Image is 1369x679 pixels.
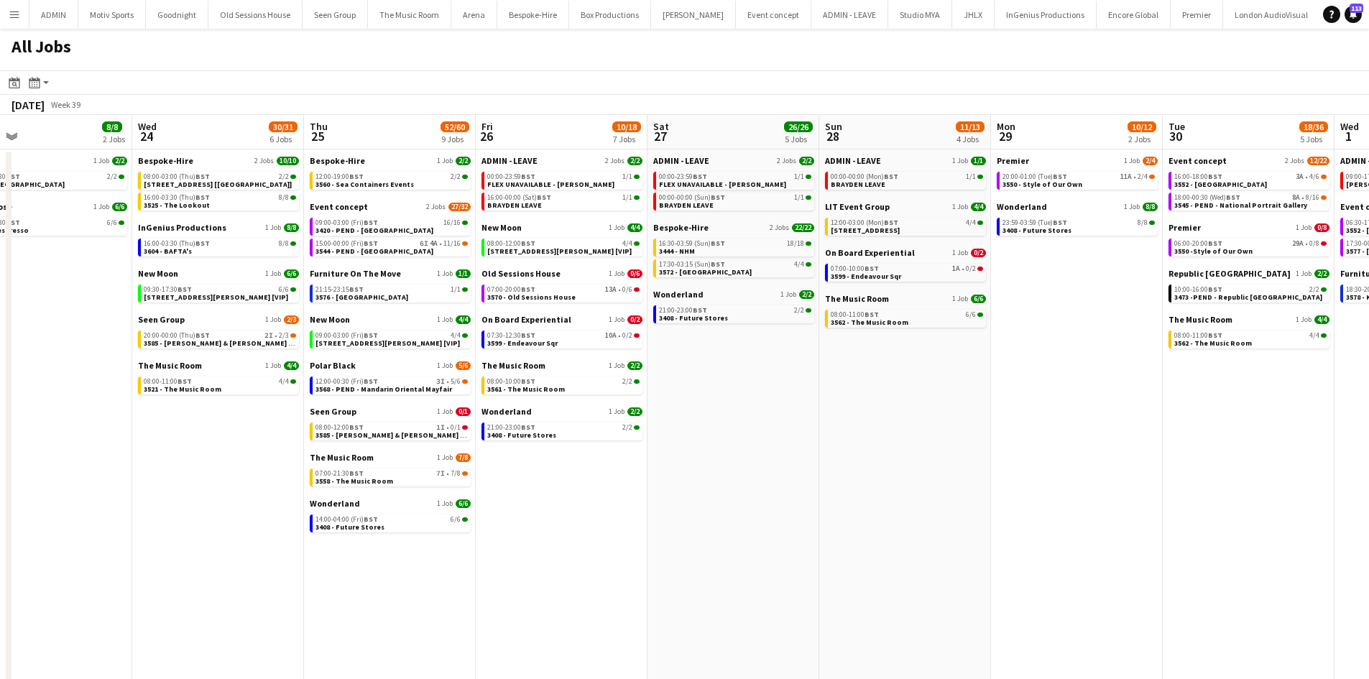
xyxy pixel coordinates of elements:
button: Studio MYA [888,1,952,29]
button: Arena [451,1,497,29]
button: ADMIN - LEAVE [811,1,888,29]
button: Premier [1171,1,1223,29]
button: London AudioVisual [1223,1,1320,29]
span: 113 [1350,4,1363,13]
button: Motiv Sports [78,1,146,29]
button: [PERSON_NAME] [651,1,736,29]
button: InGenius Productions [995,1,1097,29]
button: Box Productions [569,1,651,29]
button: Old Sessions House [208,1,303,29]
div: [DATE] [11,98,45,112]
button: Seen Group [303,1,368,29]
a: 113 [1345,6,1362,23]
button: ADMIN [29,1,78,29]
button: Encore Global [1097,1,1171,29]
button: Bespoke-Hire [497,1,569,29]
button: Event concept [736,1,811,29]
button: The Music Room [368,1,451,29]
span: Week 39 [47,99,83,110]
button: JHLX [952,1,995,29]
button: Goodnight [146,1,208,29]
